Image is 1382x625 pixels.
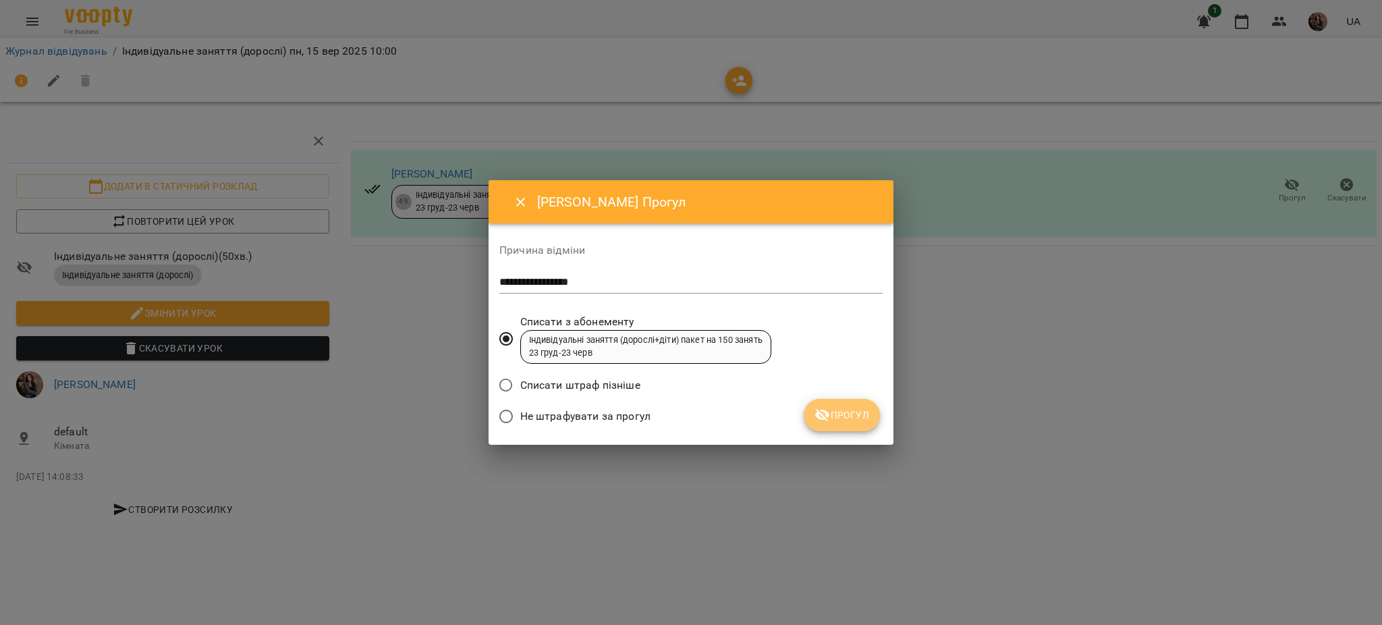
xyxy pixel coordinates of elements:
span: Не штрафувати за прогул [520,408,651,425]
button: Прогул [804,399,880,431]
span: Прогул [814,407,869,423]
div: Індивідуальні заняття (дорослі+діти) пакет на 150 занять 23 груд - 23 черв [529,334,763,359]
h6: [PERSON_NAME] Прогул [537,192,877,213]
button: Close [505,186,537,219]
span: Списати штраф пізніше [520,377,640,393]
span: Списати з абонементу [520,314,771,330]
label: Причина відміни [499,245,883,256]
